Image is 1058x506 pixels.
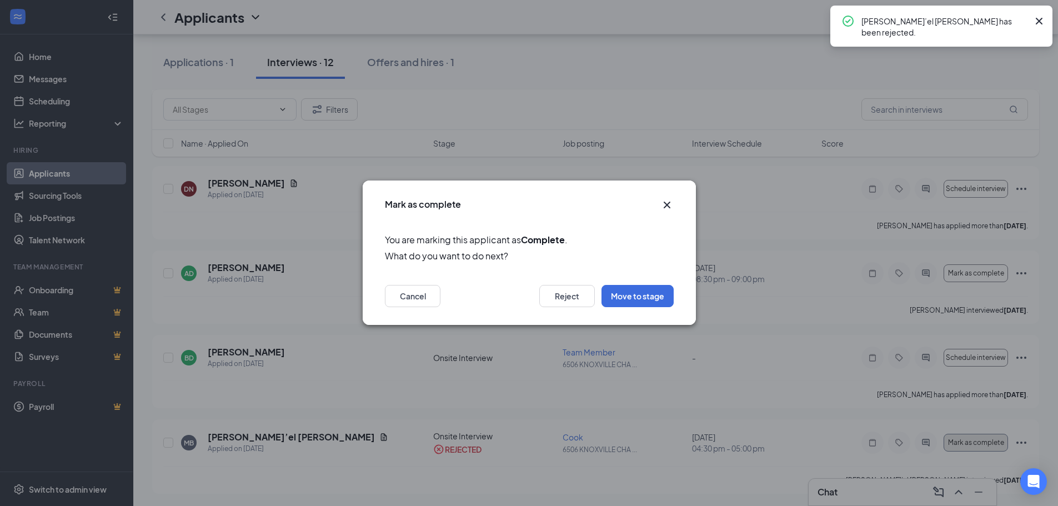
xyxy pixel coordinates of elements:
span: What do you want to do next? [385,249,674,263]
svg: Cross [1032,14,1046,28]
h3: Mark as complete [385,198,461,211]
b: Complete [521,234,565,246]
button: Cancel [385,285,440,308]
svg: CheckmarkCircle [841,14,855,28]
div: [PERSON_NAME]’el [PERSON_NAME] has been rejected. [861,14,1028,38]
svg: Cross [660,198,674,212]
button: Move to stage [601,285,674,308]
span: You are marking this applicant as . [385,233,674,247]
button: Reject [539,285,595,308]
div: Open Intercom Messenger [1020,468,1047,495]
button: Close [660,198,674,212]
